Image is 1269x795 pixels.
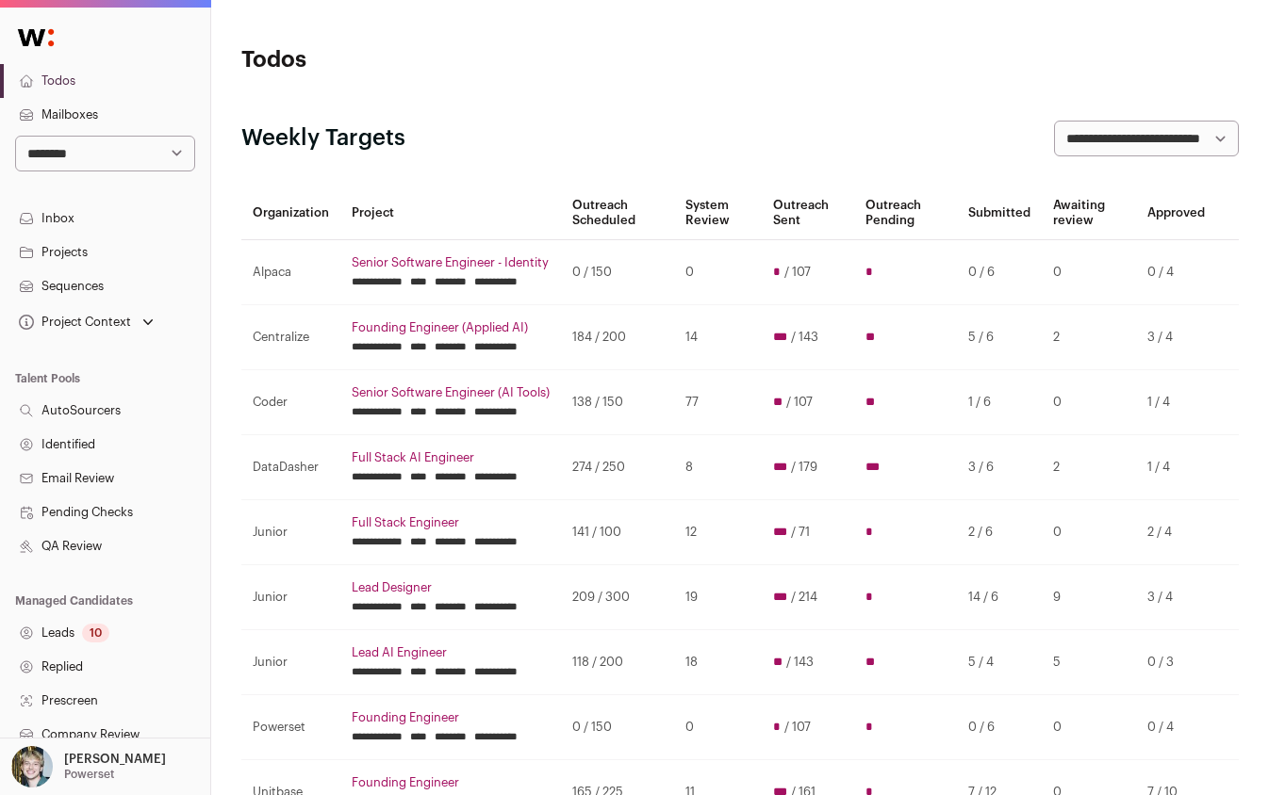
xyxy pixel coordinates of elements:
td: 5 [1042,630,1136,695]
td: 2 / 6 [957,500,1042,565]
th: System Review [674,187,763,240]
a: Founding Engineer [352,775,550,790]
td: 0 [674,695,763,760]
td: 118 / 200 [561,630,674,695]
a: Founding Engineer [352,710,550,725]
th: Approved [1136,187,1216,240]
button: Open dropdown [8,746,170,787]
td: 0 [1042,240,1136,305]
td: 209 / 300 [561,565,674,630]
td: 3 / 4 [1136,565,1216,630]
th: Organization [241,187,340,240]
td: 77 [674,370,763,435]
td: 0 [1042,695,1136,760]
td: 274 / 250 [561,435,674,500]
span: / 214 [791,590,817,605]
td: Powerset [241,695,340,760]
span: / 143 [786,655,814,670]
a: Full Stack Engineer [352,515,550,530]
a: Full Stack AI Engineer [352,450,550,465]
td: Junior [241,630,340,695]
td: 184 / 200 [561,305,674,370]
a: Lead AI Engineer [352,645,550,660]
span: / 71 [791,525,810,540]
th: Outreach Pending [854,187,956,240]
p: Powerset [64,767,114,782]
td: 0 / 4 [1136,240,1216,305]
td: 0 [1042,500,1136,565]
td: 138 / 150 [561,370,674,435]
img: Wellfound [8,19,64,57]
td: 0 / 150 [561,695,674,760]
td: 3 / 4 [1136,305,1216,370]
th: Outreach Scheduled [561,187,674,240]
td: 1 / 4 [1136,435,1216,500]
td: 1 / 6 [957,370,1042,435]
button: Open dropdown [15,309,157,335]
th: Project [340,187,561,240]
td: 0 [674,240,763,305]
a: Lead Designer [352,580,550,595]
td: 3 / 6 [957,435,1042,500]
td: 18 [674,630,763,695]
td: Alpaca [241,240,340,305]
td: DataDasher [241,435,340,500]
td: 0 / 6 [957,695,1042,760]
th: Awaiting review [1042,187,1136,240]
span: / 107 [784,720,811,735]
th: Submitted [957,187,1042,240]
td: 2 [1042,435,1136,500]
a: Senior Software Engineer (AI Tools) [352,385,550,400]
td: 2 / 4 [1136,500,1216,565]
img: 6494470-medium_jpg [11,746,53,787]
span: / 107 [784,265,811,280]
td: 14 [674,305,763,370]
td: 9 [1042,565,1136,630]
td: 0 / 6 [957,240,1042,305]
td: 12 [674,500,763,565]
span: / 107 [786,395,813,410]
td: Coder [241,370,340,435]
td: Junior [241,500,340,565]
td: 5 / 4 [957,630,1042,695]
h1: Todos [241,45,574,75]
th: Outreach Sent [762,187,854,240]
td: 1 / 4 [1136,370,1216,435]
td: 0 / 3 [1136,630,1216,695]
div: Project Context [15,315,131,330]
td: 8 [674,435,763,500]
td: 0 / 4 [1136,695,1216,760]
span: / 179 [791,460,817,475]
td: 0 [1042,370,1136,435]
td: 19 [674,565,763,630]
h2: Weekly Targets [241,123,405,154]
p: [PERSON_NAME] [64,752,166,767]
td: 5 / 6 [957,305,1042,370]
span: / 143 [791,330,818,345]
a: Senior Software Engineer - Identity [352,255,550,270]
td: Centralize [241,305,340,370]
td: 2 [1042,305,1136,370]
div: 10 [82,624,109,642]
a: Founding Engineer (Applied AI) [352,320,550,335]
td: 141 / 100 [561,500,674,565]
td: Junior [241,565,340,630]
td: 0 / 150 [561,240,674,305]
td: 14 / 6 [957,565,1042,630]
